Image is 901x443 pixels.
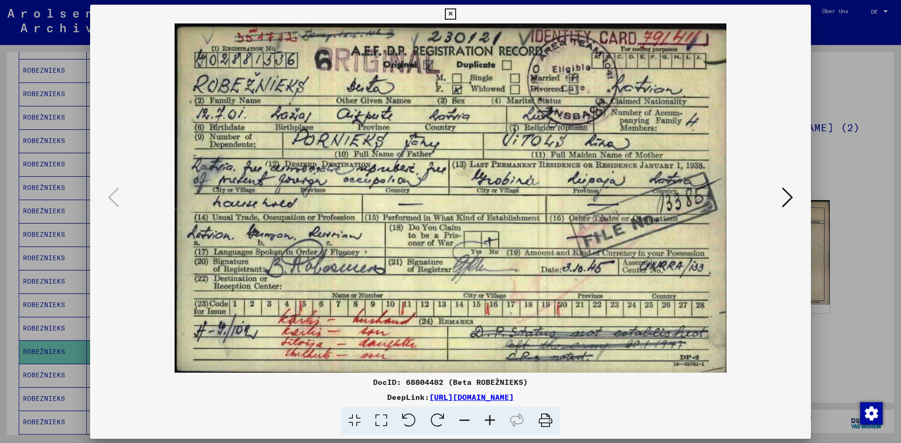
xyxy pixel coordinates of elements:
[429,392,514,402] a: [URL][DOMAIN_NAME]
[90,376,811,388] div: DocID: 68804482 (Beta ROBEŽNIEKS)
[860,402,882,424] div: Zustimmung ändern
[860,402,883,425] img: Zustimmung ändern
[90,391,811,403] div: DeepLink:
[122,23,779,373] img: 001.jpg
